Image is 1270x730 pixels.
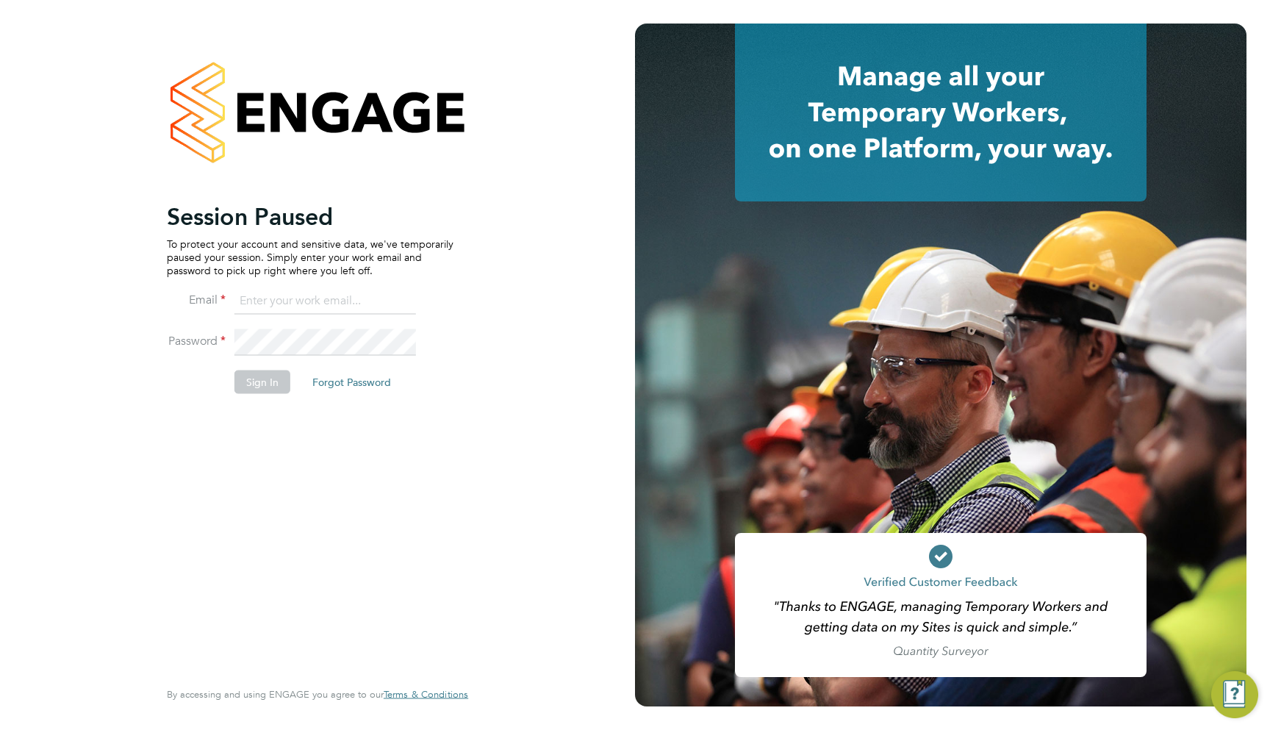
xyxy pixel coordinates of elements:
button: Forgot Password [301,370,403,393]
label: Password [167,333,226,348]
button: Engage Resource Center [1211,671,1258,718]
span: Terms & Conditions [384,688,468,701]
input: Enter your work email... [234,288,416,315]
h2: Session Paused [167,201,453,231]
span: By accessing and using ENGAGE you agree to our [167,688,468,701]
button: Sign In [234,370,290,393]
p: To protect your account and sensitive data, we've temporarily paused your session. Simply enter y... [167,237,453,277]
label: Email [167,292,226,307]
a: Terms & Conditions [384,689,468,701]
